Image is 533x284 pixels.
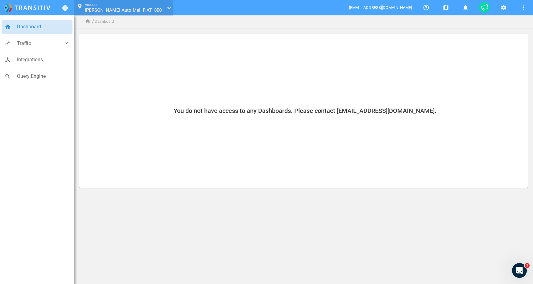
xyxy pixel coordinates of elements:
mat-icon: help_outline [422,4,430,11]
i: compare_arrows [5,40,11,46]
i: home [85,18,91,25]
i: keyboard_arrow_down [63,40,69,46]
a: homeDashboard [2,20,72,34]
span: [EMAIL_ADDRESS][DOMAIN_NAME] [349,5,412,10]
li: / [92,17,94,26]
small: Account [85,3,97,7]
h2: You do not have access to any Dashboards. Please contact [EMAIL_ADDRESS][DOMAIN_NAME]. [172,108,438,114]
span: [PERSON_NAME] Auto Mall FIAT_80001363 [85,7,174,13]
span: Query Engine [17,72,69,80]
span: Dashboard [17,23,69,31]
mat-icon: location_on [76,3,84,11]
span: Integrations [17,56,69,64]
mat-icon: more_vert [519,4,527,11]
img: logo [4,4,50,12]
mat-icon: settings [500,4,507,11]
li: Dashboard [95,18,114,25]
a: Toggle Menu [62,5,68,11]
iframe: Intercom live chat [512,263,527,278]
span: Traffic [17,39,63,47]
i: home [5,24,11,30]
button: More [517,1,529,14]
span: 1 [525,263,530,268]
i: search [5,73,11,79]
a: searchQuery Engine [2,69,72,83]
a: device_hubIntegrations [2,53,72,67]
a: compare_arrowsTraffickeyboard_arrow_down [2,36,72,50]
i: device_hub [5,57,11,63]
mat-icon: notifications [462,4,469,11]
mat-icon: map [442,4,449,11]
